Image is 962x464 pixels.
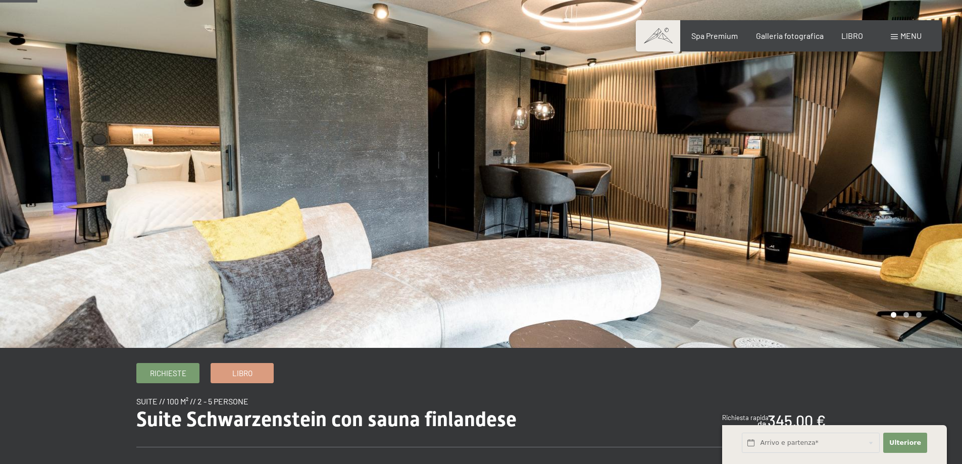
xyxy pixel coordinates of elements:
[768,411,826,430] font: 345,00 €
[841,31,863,40] a: LIBRO
[889,439,921,446] font: Ulteriore
[691,31,738,40] a: Spa Premium
[722,414,769,422] font: Richiesta rapida
[232,369,252,378] font: Libro
[756,31,824,40] a: Galleria fotografica
[883,433,927,453] button: Ulteriore
[150,369,186,378] font: Richieste
[136,407,517,431] font: Suite Schwarzenstein con sauna finlandese
[136,396,248,406] font: Suite // 100 m² // 2 - 5 persone
[900,31,922,40] font: menu
[211,364,273,383] a: Libro
[137,364,199,383] a: Richieste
